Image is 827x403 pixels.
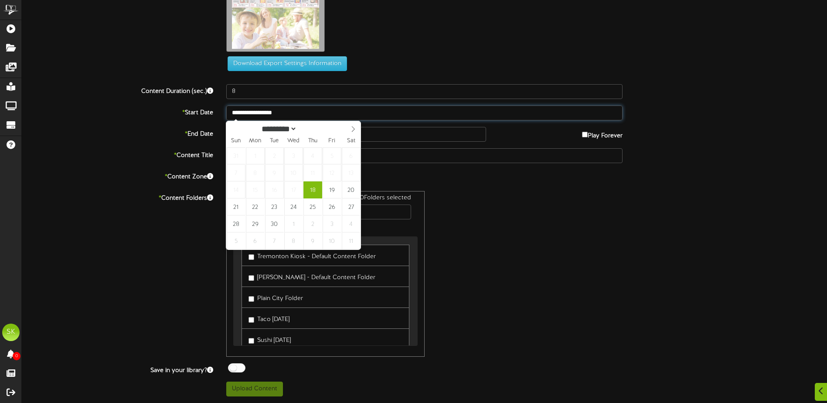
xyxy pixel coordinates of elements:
[227,215,245,232] span: September 28, 2025
[265,181,284,198] span: September 16, 2025
[323,164,341,181] span: September 12, 2025
[303,147,322,164] span: September 4, 2025
[13,352,20,360] span: 0
[227,198,245,215] span: September 21, 2025
[248,254,254,260] input: Tremonton Kiosk - Default Content Folder
[227,164,245,181] span: September 7, 2025
[323,181,341,198] span: September 19, 2025
[303,232,322,249] span: October 9, 2025
[303,215,322,232] span: October 2, 2025
[303,198,322,215] span: September 25, 2025
[248,270,375,282] label: [PERSON_NAME] - Default Content Folder
[323,147,341,164] span: September 5, 2025
[248,296,254,302] input: Plain City Folder
[228,56,347,71] button: Download Export Settings Information
[341,138,361,144] span: Sat
[246,147,265,164] span: September 1, 2025
[265,147,284,164] span: September 2, 2025
[248,317,254,323] input: Taco [DATE]
[246,232,265,249] span: October 6, 2025
[284,215,303,232] span: October 1, 2025
[303,181,322,198] span: September 18, 2025
[322,138,341,144] span: Fri
[227,147,245,164] span: August 31, 2025
[297,124,328,133] input: Year
[246,215,265,232] span: September 29, 2025
[582,132,588,137] input: Play Forever
[284,181,303,198] span: September 17, 2025
[265,164,284,181] span: September 9, 2025
[323,215,341,232] span: October 3, 2025
[284,198,303,215] span: September 24, 2025
[227,232,245,249] span: October 5, 2025
[15,127,220,139] label: End Date
[15,363,220,375] label: Save in your library?
[15,84,220,96] label: Content Duration (sec.)
[284,232,303,249] span: October 8, 2025
[265,215,284,232] span: September 30, 2025
[323,198,341,215] span: September 26, 2025
[342,147,361,164] span: September 6, 2025
[248,275,254,281] input: [PERSON_NAME] - Default Content Folder
[303,138,322,144] span: Thu
[342,164,361,181] span: September 13, 2025
[227,181,245,198] span: September 14, 2025
[342,232,361,249] span: October 11, 2025
[223,60,347,67] a: Download Export Settings Information
[2,324,20,341] div: SK
[582,127,623,140] label: Play Forever
[15,148,220,160] label: Content Title
[284,138,303,144] span: Wed
[265,138,284,144] span: Tue
[284,164,303,181] span: September 10, 2025
[246,181,265,198] span: September 15, 2025
[342,198,361,215] span: September 27, 2025
[246,198,265,215] span: September 22, 2025
[248,249,376,261] label: Tremonton Kiosk - Default Content Folder
[265,198,284,215] span: September 23, 2025
[248,333,291,345] label: Sushi [DATE]
[15,170,220,181] label: Content Zone
[342,181,361,198] span: September 20, 2025
[248,291,303,303] label: Plain City Folder
[248,312,289,324] label: Taco [DATE]
[303,164,322,181] span: September 11, 2025
[226,148,623,163] input: Title of this Content
[323,232,341,249] span: October 10, 2025
[342,215,361,232] span: October 4, 2025
[284,147,303,164] span: September 3, 2025
[226,138,245,144] span: Sun
[245,138,265,144] span: Mon
[15,106,220,117] label: Start Date
[15,191,220,203] label: Content Folders
[246,164,265,181] span: September 8, 2025
[226,382,283,396] button: Upload Content
[248,338,254,344] input: Sushi [DATE]
[265,232,284,249] span: October 7, 2025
